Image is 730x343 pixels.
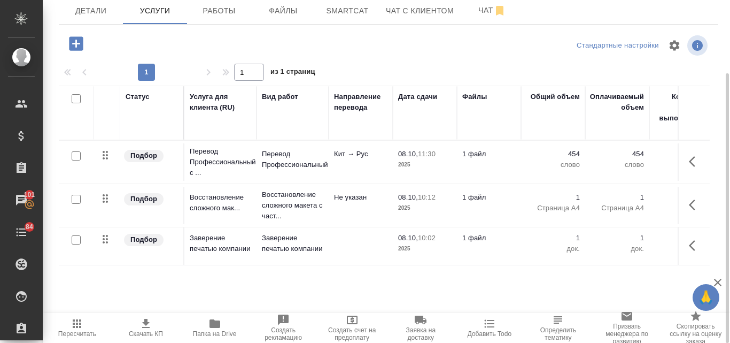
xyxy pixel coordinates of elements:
p: док. [591,243,644,254]
span: Добавить Todo [468,330,511,338]
button: Определить тематику [524,313,593,343]
p: Не указан [334,192,387,203]
p: 08.10, [398,234,418,242]
button: Показать кнопки [682,233,708,258]
button: Скопировать ссылку на оценку заказа [661,313,730,343]
span: Создать счет на предоплату [324,326,380,341]
svg: Отписаться [493,4,506,17]
button: Показать кнопки [682,149,708,174]
span: Пересчитать [58,330,96,338]
a: 84 [3,219,40,246]
a: 101 [3,187,40,214]
span: Посмотреть информацию [687,35,710,56]
p: 08.10, [398,193,418,201]
p: Кит → Рус [334,149,387,159]
p: 2025 [398,243,452,254]
p: Подбор [130,234,157,245]
p: док. [526,243,580,254]
p: 250 [655,149,708,159]
p: 25 [655,233,708,243]
p: Восстановление сложного макета с част... [262,189,323,222]
p: Восстановление сложного мак... [190,192,251,214]
div: Направление перевода [334,92,387,113]
div: Оплачиваемый объем [590,92,644,113]
p: слово [655,159,708,170]
p: 1 [591,192,644,203]
div: Вид работ [262,92,298,102]
span: Smartcat [322,4,373,18]
span: Заявка на доставку [393,326,449,341]
p: 2025 [398,203,452,214]
div: Файлы [462,92,487,102]
p: 10:02 [418,234,436,242]
span: Настроить таблицу [662,33,687,58]
button: Пересчитать [43,313,112,343]
span: 84 [19,222,40,232]
p: Страница А4 [591,203,644,214]
p: страница [655,203,708,214]
p: 1 файл [462,192,516,203]
span: Создать рекламацию [255,326,312,341]
p: 1 файл [462,233,516,243]
button: Заявка на доставку [386,313,455,343]
span: Чат с клиентом [386,4,454,18]
span: Скачать КП [129,330,163,338]
p: 454 [526,149,580,159]
span: Детали [65,4,117,18]
div: split button [574,37,662,54]
p: слово [591,159,644,170]
p: Подбор [130,150,157,161]
span: Услуги [129,4,181,18]
p: Страница А4 [526,203,580,214]
p: Перевод Профессиональный с ... [190,146,251,178]
div: Услуга для клиента (RU) [190,92,251,113]
p: 08.10, [398,150,418,158]
button: Призвать менеджера по развитию [593,313,662,343]
button: Создать счет на предоплату [317,313,386,343]
button: Добавить Todo [455,313,524,343]
div: Кол-во ед. изм., выполняемое в час [655,92,708,134]
button: Создать рекламацию [249,313,318,343]
span: Определить тематику [530,326,586,341]
div: Дата сдачи [398,92,437,102]
button: Скачать КП [112,313,181,343]
p: Перевод Профессиональный [262,149,323,170]
p: 1 [526,233,580,243]
p: 11:30 [418,150,436,158]
div: Статус [126,92,150,102]
div: Общий объем [531,92,580,102]
span: Работы [193,4,245,18]
span: Чат [467,4,518,17]
span: 🙏 [697,286,715,309]
p: 454 [591,149,644,159]
p: 1 файл [462,149,516,159]
p: 2025 [398,159,452,170]
p: 5 [655,192,708,203]
button: 🙏 [693,284,719,311]
p: док. [655,243,708,254]
p: 10:12 [418,193,436,201]
button: Добавить услугу [61,33,91,55]
span: из 1 страниц [270,65,315,81]
p: Подбор [130,194,157,204]
p: Заверение печатью компании [262,233,323,254]
p: слово [526,159,580,170]
p: 1 [526,192,580,203]
span: 101 [18,189,42,200]
button: Папка на Drive [180,313,249,343]
span: Папка на Drive [193,330,237,338]
span: Файлы [258,4,309,18]
button: Показать кнопки [682,192,708,218]
p: 1 [591,233,644,243]
p: Заверение печатью компании [190,233,251,254]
